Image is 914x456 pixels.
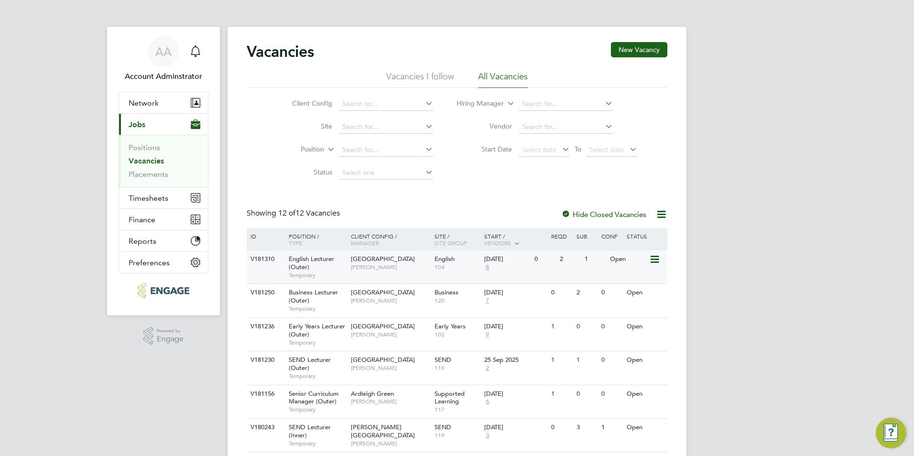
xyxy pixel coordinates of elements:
span: Account Adminstrator [119,71,208,82]
span: 104 [435,263,480,271]
div: 1 [549,351,574,369]
a: AAAccount Adminstrator [119,36,208,82]
div: 0 [549,284,574,302]
div: ID [248,228,282,244]
span: [GEOGRAPHIC_DATA] [351,322,415,330]
div: [DATE] [484,255,530,263]
div: Sub [574,228,599,244]
span: [PERSON_NAME] [351,440,430,447]
input: Search for... [519,120,613,134]
div: 0 [599,284,624,302]
span: Engage [157,335,184,343]
span: 12 Vacancies [278,208,340,218]
span: 120 [435,297,480,304]
div: 1 [549,385,574,403]
div: V180243 [248,419,282,436]
span: English [435,255,455,263]
img: protocol-logo-retina.png [138,283,189,298]
li: All Vacancies [478,71,528,88]
span: 119 [435,364,480,372]
div: 3 [574,419,599,436]
div: 0 [532,250,557,268]
div: Conf [599,228,624,244]
span: [GEOGRAPHIC_DATA] [351,356,415,364]
label: Start Date [457,145,512,153]
span: English Lecturer (Outer) [289,255,334,271]
span: Powered by [157,327,184,335]
span: 8 [484,263,490,271]
span: 102 [435,331,480,338]
button: Network [119,92,208,113]
span: [GEOGRAPHIC_DATA] [351,288,415,296]
label: Site [277,122,332,130]
span: Temporary [289,271,346,279]
input: Search for... [339,98,433,111]
div: Showing [247,208,342,218]
div: Client Config / [348,228,432,251]
a: Go to home page [119,283,208,298]
div: 0 [599,318,624,336]
span: Select date [589,145,624,154]
span: [PERSON_NAME] [351,364,430,372]
span: Temporary [289,440,346,447]
label: Hiring Manager [449,99,504,109]
label: Vendor [457,122,512,130]
span: Vendors [484,239,511,247]
span: Temporary [289,305,346,313]
span: Timesheets [129,194,168,203]
input: Select one [339,166,433,180]
span: Network [129,98,159,108]
div: 2 [574,284,599,302]
div: Jobs [119,135,208,187]
span: Senior Curriculum Manager (Outer) [289,390,338,406]
span: Temporary [289,339,346,347]
div: Open [624,385,666,403]
li: Vacancies I follow [386,71,454,88]
span: SEND Lecturer (Outer) [289,356,331,372]
span: SEND Lecturer (Inner) [289,423,331,439]
div: Status [624,228,666,244]
span: [PERSON_NAME][GEOGRAPHIC_DATA] [351,423,415,439]
span: Temporary [289,406,346,413]
nav: Main navigation [107,27,220,315]
span: Manager [351,239,379,247]
span: Business Lecturer (Outer) [289,288,338,304]
div: [DATE] [484,423,546,432]
button: Finance [119,209,208,230]
div: Reqd [549,228,574,244]
span: Business [435,288,458,296]
span: [PERSON_NAME] [351,398,430,405]
span: 119 [435,432,480,439]
span: [PERSON_NAME] [351,297,430,304]
button: Jobs [119,114,208,135]
span: Early Years [435,322,466,330]
div: [DATE] [484,323,546,331]
div: [DATE] [484,289,546,297]
div: 1 [599,419,624,436]
label: Hide Closed Vacancies [561,210,646,219]
div: 2 [557,250,582,268]
div: 0 [574,318,599,336]
div: 0 [599,351,624,369]
span: 3 [484,432,490,440]
div: 1 [574,351,599,369]
div: 1 [549,318,574,336]
span: Jobs [129,120,145,129]
h2: Vacancies [247,42,314,61]
button: New Vacancy [611,42,667,57]
div: V181230 [248,351,282,369]
span: Temporary [289,372,346,380]
a: Positions [129,143,160,152]
div: V181250 [248,284,282,302]
div: Open [608,250,649,268]
input: Search for... [519,98,613,111]
span: Early Years Lecturer (Outer) [289,322,345,338]
button: Engage Resource Center [876,418,906,448]
span: Type [289,239,302,247]
span: 2 [484,364,490,372]
a: Vacancies [129,156,164,165]
div: V181156 [248,385,282,403]
div: [DATE] [484,390,546,398]
div: Start / [482,228,549,252]
label: Client Config [277,99,332,108]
